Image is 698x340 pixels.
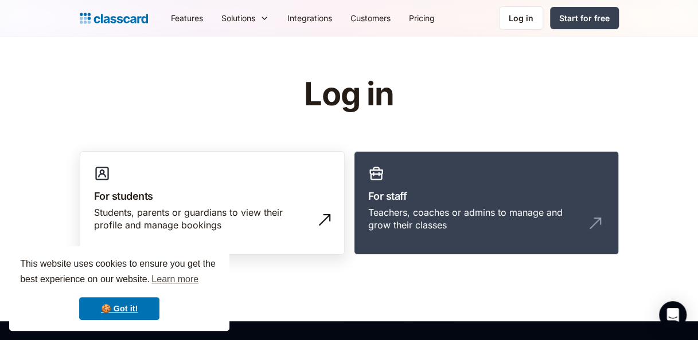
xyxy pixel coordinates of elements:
[162,5,212,31] a: Features
[9,246,229,331] div: cookieconsent
[341,5,400,31] a: Customers
[94,188,330,204] h3: For students
[80,151,345,255] a: For studentsStudents, parents or guardians to view their profile and manage bookings
[368,206,582,232] div: Teachers, coaches or admins to manage and grow their classes
[354,151,619,255] a: For staffTeachers, coaches or admins to manage and grow their classes
[167,77,531,112] h1: Log in
[80,10,148,26] a: Logo
[368,188,605,204] h3: For staff
[559,12,610,24] div: Start for free
[20,257,219,288] span: This website uses cookies to ensure you get the best experience on our website.
[278,5,341,31] a: Integrations
[400,5,444,31] a: Pricing
[150,271,200,288] a: learn more about cookies
[212,5,278,31] div: Solutions
[550,7,619,29] a: Start for free
[659,301,687,329] div: Open Intercom Messenger
[499,6,543,30] a: Log in
[79,297,159,320] a: dismiss cookie message
[221,12,255,24] div: Solutions
[509,12,533,24] div: Log in
[94,206,307,232] div: Students, parents or guardians to view their profile and manage bookings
